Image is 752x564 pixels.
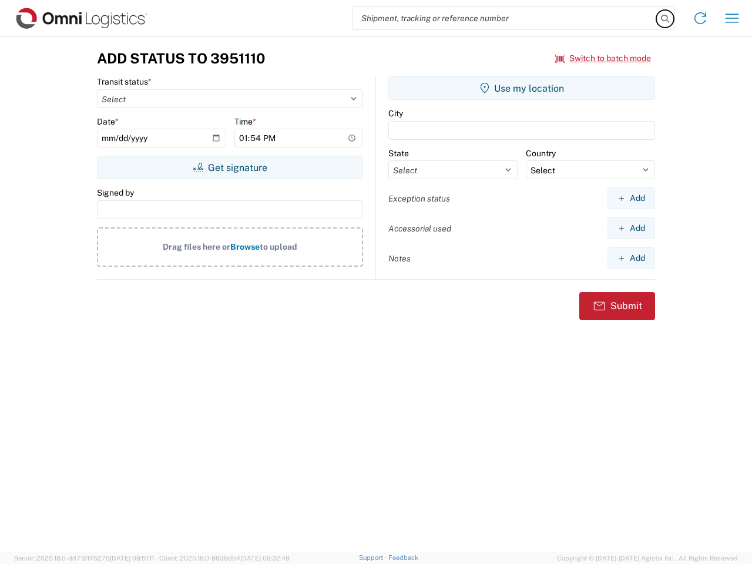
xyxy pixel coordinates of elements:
[359,554,388,561] a: Support
[97,116,119,127] label: Date
[159,555,290,562] span: Client: 2025.18.0-9839db4
[388,223,451,234] label: Accessorial used
[110,555,154,562] span: [DATE] 09:51:11
[388,253,411,264] label: Notes
[526,148,556,159] label: Country
[97,76,152,87] label: Transit status
[607,247,655,269] button: Add
[352,7,657,29] input: Shipment, tracking or reference number
[388,108,403,119] label: City
[555,49,651,68] button: Switch to batch mode
[388,76,655,100] button: Use my location
[607,217,655,239] button: Add
[234,116,256,127] label: Time
[97,50,265,67] h3: Add Status to 3951110
[240,555,290,562] span: [DATE] 09:32:48
[260,242,297,251] span: to upload
[97,156,363,179] button: Get signature
[388,554,418,561] a: Feedback
[14,555,154,562] span: Server: 2025.18.0-dd719145275
[163,242,230,251] span: Drag files here or
[557,553,738,563] span: Copyright © [DATE]-[DATE] Agistix Inc., All Rights Reserved
[388,193,450,204] label: Exception status
[579,292,655,320] button: Submit
[230,242,260,251] span: Browse
[607,187,655,209] button: Add
[388,148,409,159] label: State
[97,187,134,198] label: Signed by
